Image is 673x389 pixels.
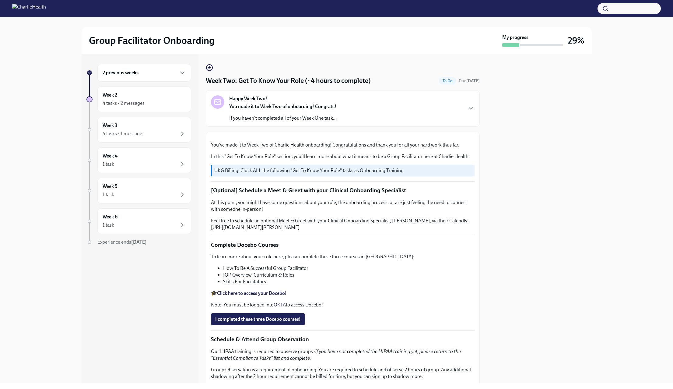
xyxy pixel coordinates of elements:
[439,79,456,83] span: To Do
[223,278,475,285] li: Skills For Facilitators
[459,78,480,84] span: September 16th, 2025 09:00
[211,199,475,213] p: At this point, you might have some questions about your role, the onboarding process, or are just...
[86,178,191,203] a: Week 51 task
[502,34,528,41] strong: My progress
[211,186,475,194] p: [Optional] Schedule a Meet & Greet with your Clinical Onboarding Specialist
[211,253,475,260] p: To learn more about your role here, please complete these three courses in [GEOGRAPHIC_DATA]:
[86,208,191,234] a: Week 61 task
[103,122,117,129] h6: Week 3
[211,335,475,343] p: Schedule & Attend Group Observation
[211,366,475,380] p: Group Observation is a requirement of onboarding. You are required to schedule and observe 2 hour...
[223,265,475,272] li: How To Be A Successful Group Facilitator
[223,272,475,278] li: IOP Overview, Curriculum & Roles
[211,290,475,297] p: 🎓
[86,147,191,173] a: Week 41 task
[97,64,191,82] div: 2 previous weeks
[211,153,475,160] p: In this "Get To Know Your Role" section, you'll learn more about what it means to be a Group Faci...
[211,142,475,148] p: You've made it to Week Two of Charlie Health onboarding! Congratulations and thank you for all yo...
[229,104,336,109] strong: You made it to Week Two of onboarding! Congrats!
[211,241,475,249] p: Complete Docebo Courses
[86,87,191,112] a: Week 24 tasks • 2 messages
[211,313,305,325] button: I completed these three Docebo courses!
[103,183,117,190] h6: Week 5
[568,35,584,46] h3: 29%
[211,348,461,361] em: if you have not completed the HIPAA training yet, please return to the "Essential Compliance Task...
[103,69,138,76] h6: 2 previous weeks
[217,290,287,296] a: Click here to access your Docebo!
[103,191,114,198] div: 1 task
[103,130,142,137] div: 4 tasks • 1 message
[274,302,286,308] a: OKTA
[89,34,215,47] h2: Group Facilitator Onboarding
[103,214,117,220] h6: Week 6
[459,78,480,83] span: Due
[103,153,117,159] h6: Week 4
[466,78,480,83] strong: [DATE]
[103,100,145,107] div: 4 tasks • 2 messages
[103,161,114,168] div: 1 task
[211,302,475,308] p: Note: You must be logged into to access Docebo!
[206,76,371,85] h4: Week Two: Get To Know Your Role (~4 hours to complete)
[103,92,117,98] h6: Week 2
[131,239,147,245] strong: [DATE]
[97,239,147,245] span: Experience ends
[229,95,267,102] strong: Happy Week Two!
[211,217,475,231] p: Feel free to schedule an optional Meet & Greet with your Clinical Onboarding Specialist, [PERSON_...
[214,167,472,174] p: UKG Billing: Clock ALL the following "Get To Know Your Role" tasks as Onboarding Training
[211,348,475,362] p: Our HIPAA training is required to observe groups -
[215,316,301,322] span: I completed these three Docebo courses!
[12,4,46,13] img: CharlieHealth
[103,222,114,228] div: 1 task
[86,117,191,143] a: Week 34 tasks • 1 message
[229,115,337,122] p: If you haven't completed all of your Week One task...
